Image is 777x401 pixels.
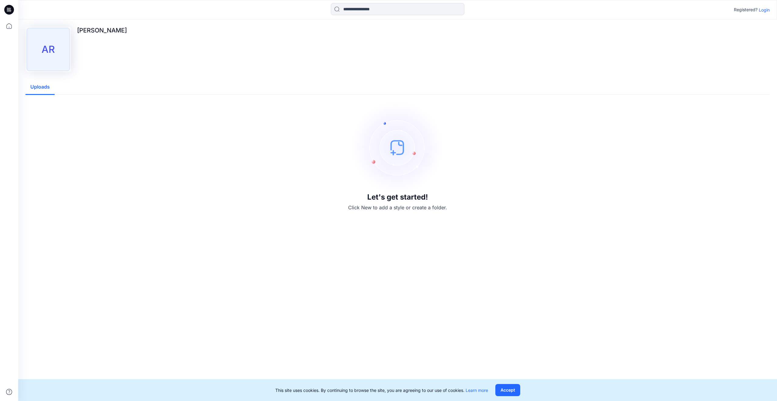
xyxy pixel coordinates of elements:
p: This site uses cookies. By continuing to browse the site, you are agreeing to our use of cookies. [275,387,488,393]
p: Registered? [734,6,758,13]
p: [PERSON_NAME] [77,27,127,34]
button: Accept [495,384,520,396]
img: empty-state-image.svg [352,102,443,193]
div: AR [27,28,70,71]
button: Uploads [25,79,55,95]
h3: Let's get started! [367,193,428,201]
p: Login [759,7,770,13]
p: Click New to add a style or create a folder. [348,204,447,211]
a: Learn more [466,388,488,393]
